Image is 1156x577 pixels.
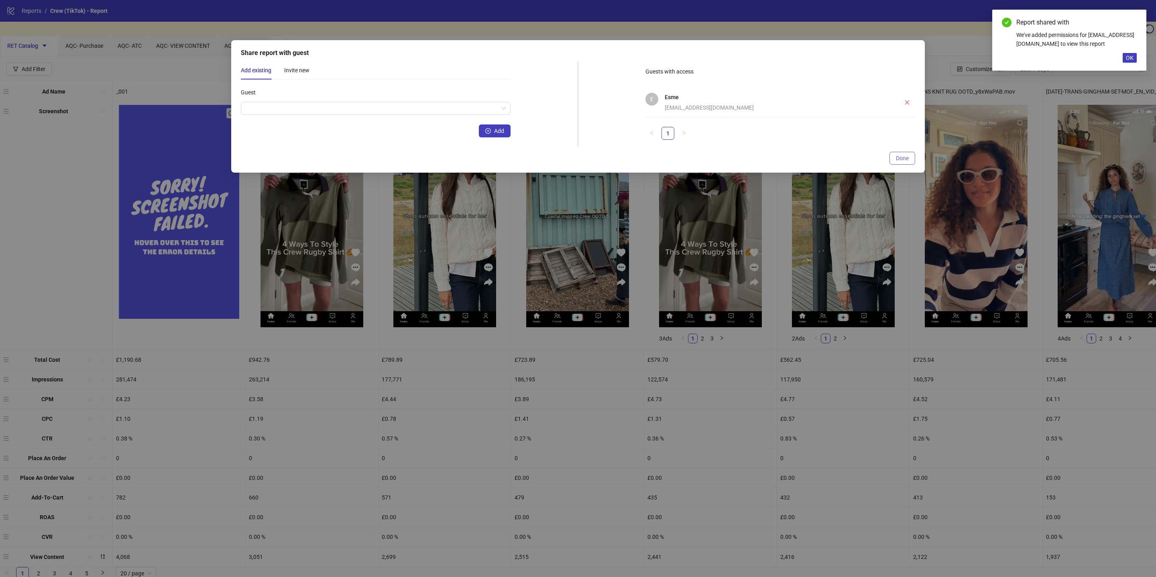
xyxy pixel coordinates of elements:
[1126,55,1134,61] span: OK
[1016,31,1137,48] div: We've added permissions for [EMAIL_ADDRESS][DOMAIN_NAME] to view this report
[479,124,511,137] button: Add
[665,103,883,112] div: [EMAIL_ADDRESS][DOMAIN_NAME]
[1002,18,1011,27] span: check-circle
[246,102,499,114] input: Guest
[645,127,658,140] button: left
[494,128,504,134] span: Add
[485,128,491,134] span: plus-circle
[241,86,261,99] label: Guest
[896,155,909,161] span: Done
[661,127,674,140] li: 1
[649,130,654,135] span: left
[241,66,271,75] div: Add existing
[678,127,690,140] li: Next Page
[1128,18,1137,27] a: Close
[904,100,910,105] span: close
[241,48,915,58] div: Share report with guest
[1123,53,1137,63] button: OK
[645,68,694,75] span: Guests with access
[682,130,686,135] span: right
[645,127,658,140] li: Previous Page
[678,127,690,140] button: right
[1016,18,1137,27] div: Report shared with
[284,66,309,75] div: Invite new
[665,93,883,102] h4: Esme
[650,95,653,104] span: E
[662,127,674,139] a: 1
[889,152,915,165] button: Done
